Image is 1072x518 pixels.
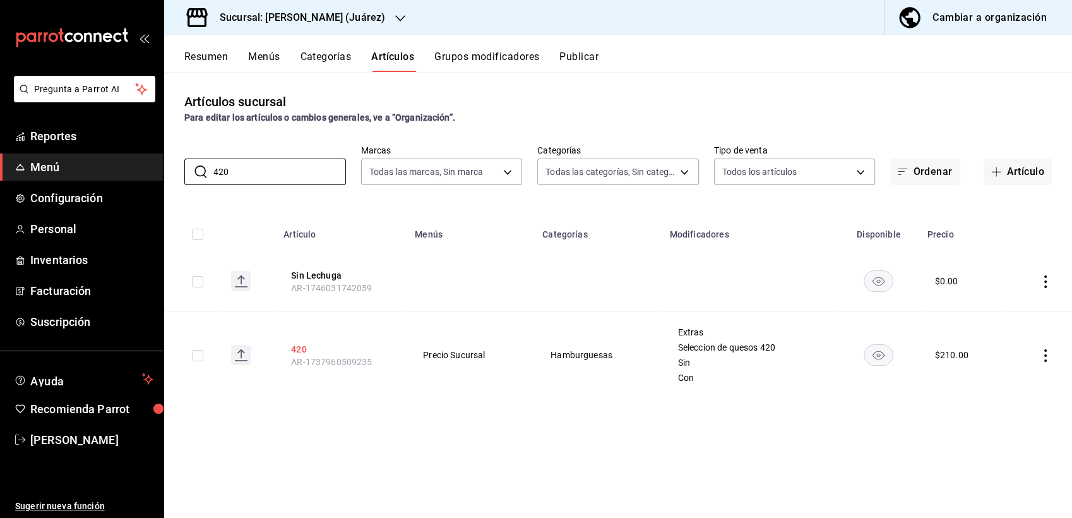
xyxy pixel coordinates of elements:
[423,351,519,359] span: Precio Sucursal
[30,220,153,238] span: Personal
[248,51,280,72] button: Menús
[678,343,823,352] span: Seleccion de quesos 420
[535,210,662,251] th: Categorías
[935,349,968,361] div: $ 210.00
[559,51,599,72] button: Publicar
[371,51,414,72] button: Artículos
[276,210,407,251] th: Artículo
[9,92,155,105] a: Pregunta a Parrot AI
[920,210,1007,251] th: Precio
[30,431,153,449] span: [PERSON_NAME]
[864,344,893,366] button: availability-product
[291,357,372,367] span: AR-1737960509235
[184,92,286,111] div: Artículos sucursal
[14,76,155,102] button: Pregunta a Parrot AI
[369,166,484,178] span: Todas las marcas, Sin marca
[361,146,523,155] label: Marcas
[545,166,676,178] span: Todas las categorías, Sin categoría
[434,51,539,72] button: Grupos modificadores
[1039,349,1052,362] button: actions
[537,146,699,155] label: Categorías
[30,190,153,207] span: Configuración
[30,401,153,418] span: Recomienda Parrot
[984,159,1052,185] button: Artículo
[678,328,823,337] span: Extras
[722,166,797,178] span: Todos los artículos
[714,146,876,155] label: Tipo de venta
[678,358,823,367] span: Sin
[213,159,346,184] input: Buscar artículo
[678,373,823,382] span: Con
[407,210,535,251] th: Menús
[30,282,153,299] span: Facturación
[291,343,392,356] button: edit-product-location
[662,210,838,251] th: Modificadores
[932,9,1047,27] div: Cambiar a organización
[301,51,352,72] button: Categorías
[291,283,372,293] span: AR-1746031742059
[1039,275,1052,288] button: actions
[551,351,646,359] span: Hamburguesas
[935,275,958,287] div: $ 0.00
[838,210,919,251] th: Disponible
[210,10,385,25] h3: Sucursal: [PERSON_NAME] (Juárez)
[864,270,893,292] button: availability-product
[30,128,153,145] span: Reportes
[30,371,137,387] span: Ayuda
[15,500,153,513] span: Sugerir nueva función
[184,51,1072,72] div: navigation tabs
[291,269,392,282] button: edit-product-location
[184,112,455,123] strong: Para editar los artículos o cambios generales, ve a “Organización”.
[30,251,153,268] span: Inventarios
[139,33,149,43] button: open_drawer_menu
[34,83,136,96] span: Pregunta a Parrot AI
[890,159,960,185] button: Ordenar
[30,313,153,330] span: Suscripción
[184,51,228,72] button: Resumen
[30,159,153,176] span: Menú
